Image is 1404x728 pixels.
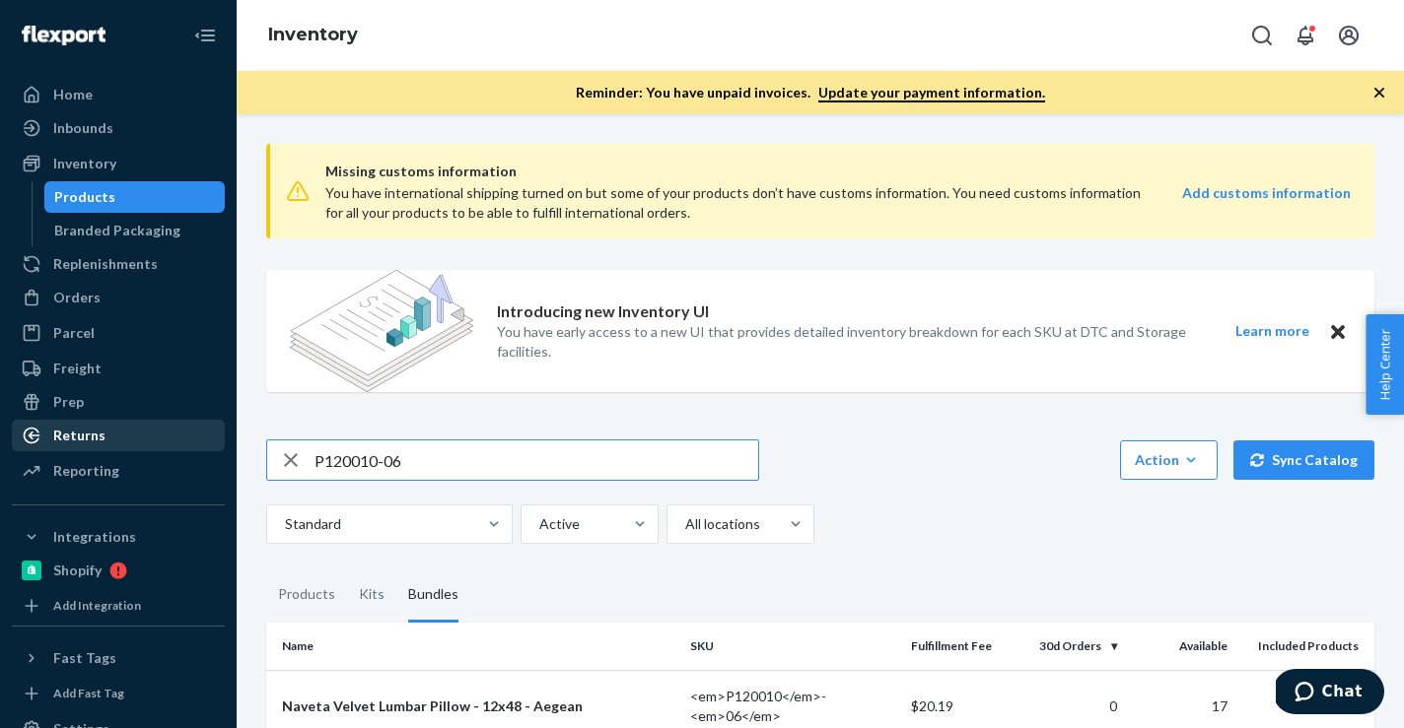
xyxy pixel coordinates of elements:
[1223,319,1321,344] button: Learn more
[266,623,682,670] th: Name
[53,648,116,668] div: Fast Tags
[576,83,1045,102] p: Reminder: You have unpaid invoices.
[1182,183,1351,223] a: Add customs information
[1366,314,1404,415] button: Help Center
[818,84,1045,102] a: Update your payment information.
[1325,319,1351,344] button: Close
[12,642,225,674] button: Fast Tags
[359,567,385,623] div: Kits
[497,300,709,323] p: Introducing new Inventory UI
[53,85,93,104] div: Home
[1125,623,1235,670] th: Available
[278,567,335,623] div: Products
[185,16,225,55] button: Close Navigation
[12,148,225,179] a: Inventory
[682,623,904,670] th: SKU
[53,685,124,701] div: Add Fast Tag
[12,594,225,618] a: Add Integration
[54,187,115,207] div: Products
[53,461,119,481] div: Reporting
[53,154,116,173] div: Inventory
[44,181,226,213] a: Products
[903,623,1014,670] th: Fulfillment Fee
[315,440,758,480] input: Search inventory by name or sku
[325,183,1146,223] div: You have international shipping turned on but some of your products don’t have customs informatio...
[44,215,226,246] a: Branded Packaging
[22,26,105,45] img: Flexport logo
[12,282,225,313] a: Orders
[53,323,95,343] div: Parcel
[53,118,113,138] div: Inbounds
[1286,16,1325,55] button: Open notifications
[12,386,225,418] a: Prep
[12,317,225,349] a: Parcel
[53,392,84,412] div: Prep
[1242,16,1282,55] button: Open Search Box
[325,160,1351,183] span: Missing customs information
[282,696,674,716] div: Naveta Velvet Lumbar Pillow - 12x48 - Aegean
[53,288,101,307] div: Orders
[1329,16,1369,55] button: Open account menu
[54,221,180,240] div: Branded Packaging
[53,426,105,445] div: Returns
[1015,623,1125,670] th: 30d Orders
[252,7,374,64] ol: breadcrumbs
[283,514,285,534] input: Standard
[290,270,473,392] img: new-reports-banner-icon.82668bd98b6a51aee86340f2a7b77ae3.png
[1276,669,1384,718] iframe: Opens a widget where you can chat to one of our agents
[1135,450,1203,470] div: Action
[53,597,141,614] div: Add Integration
[683,514,685,534] input: All locations
[53,527,136,547] div: Integrations
[1120,440,1218,480] button: Action
[12,79,225,110] a: Home
[408,567,458,623] div: Bundles
[1233,440,1374,480] button: Sync Catalog
[53,359,102,378] div: Freight
[12,682,225,705] a: Add Fast Tag
[1235,623,1374,670] th: Included Products
[53,254,158,274] div: Replenishments
[1182,184,1351,201] strong: Add customs information
[497,322,1199,362] p: You have early access to a new UI that provides detailed inventory breakdown for each SKU at DTC ...
[12,521,225,553] button: Integrations
[12,112,225,144] a: Inbounds
[268,24,358,45] a: Inventory
[12,555,225,586] a: Shopify
[12,353,225,384] a: Freight
[12,420,225,451] a: Returns
[537,514,539,534] input: Active
[12,248,225,280] a: Replenishments
[53,561,102,580] div: Shopify
[12,455,225,487] a: Reporting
